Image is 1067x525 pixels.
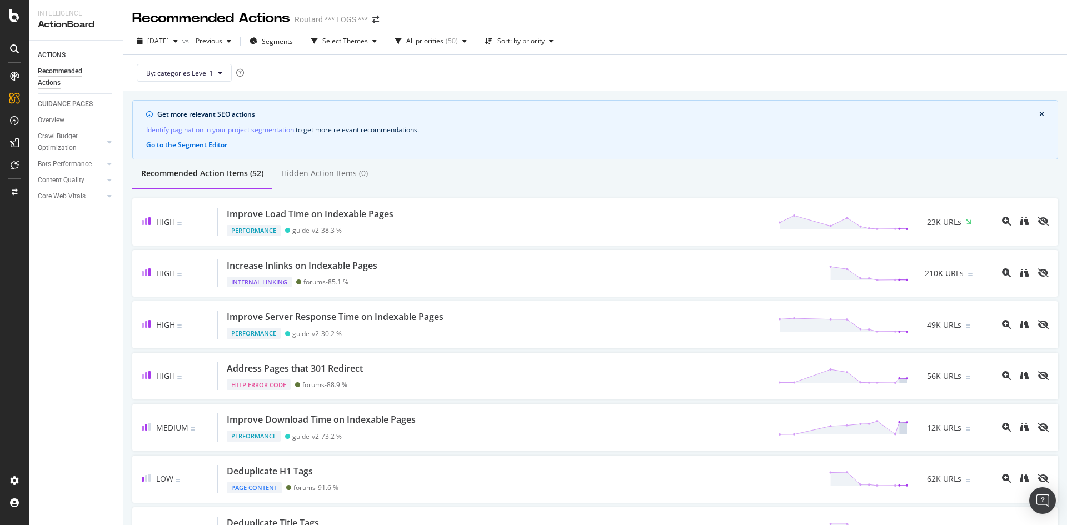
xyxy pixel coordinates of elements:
[1020,321,1029,330] a: binoculars
[1020,371,1029,380] div: binoculars
[1020,372,1029,381] a: binoculars
[156,422,188,433] span: Medium
[38,18,114,31] div: ActionBoard
[156,217,175,227] span: High
[132,100,1058,159] div: info banner
[1038,423,1049,432] div: eye-slash
[38,9,114,18] div: Intelligence
[966,479,970,482] img: Equal
[1020,474,1029,484] a: binoculars
[292,432,342,441] div: guide-v2 - 73.2 %
[227,413,416,426] div: Improve Download Time on Indexable Pages
[132,9,290,28] div: Recommended Actions
[191,36,222,46] span: Previous
[191,32,236,50] button: Previous
[1002,268,1011,277] div: magnifying-glass-plus
[38,114,64,126] div: Overview
[177,273,182,276] img: Equal
[293,483,338,492] div: forums - 91.6 %
[927,473,961,484] span: 62K URLs
[927,422,961,433] span: 12K URLs
[38,191,104,202] a: Core Web Vitals
[182,36,191,46] span: vs
[406,38,443,44] div: All priorities
[176,479,180,482] img: Equal
[156,371,175,381] span: High
[146,124,1044,136] div: to get more relevant recommendations .
[38,131,104,154] a: Crawl Budget Optimization
[227,379,291,391] div: HTTP Error Code
[38,66,115,89] a: Recommended Actions
[38,49,66,61] div: ACTIONS
[1038,371,1049,380] div: eye-slash
[38,66,104,89] div: Recommended Actions
[147,36,169,46] span: 2025 Jul. 15th
[1020,423,1029,432] div: binoculars
[1020,423,1029,433] a: binoculars
[1002,474,1011,483] div: magnifying-glass-plus
[481,32,558,50] button: Sort: by priority
[191,427,195,431] img: Equal
[1038,474,1049,483] div: eye-slash
[1020,474,1029,483] div: binoculars
[38,98,115,110] a: GUIDANCE PAGES
[227,465,313,478] div: Deduplicate H1 Tags
[38,158,104,170] a: Bots Performance
[38,49,115,61] a: ACTIONS
[177,324,182,328] img: Equal
[227,362,363,375] div: Address Pages that 301 Redirect
[307,32,381,50] button: Select Themes
[156,319,175,330] span: High
[1020,217,1029,226] div: binoculars
[156,473,173,484] span: Low
[1029,487,1056,514] div: Open Intercom Messenger
[1020,269,1029,278] a: binoculars
[966,324,970,328] img: Equal
[227,311,443,323] div: Improve Server Response Time on Indexable Pages
[157,109,1039,119] div: Get more relevant SEO actions
[968,273,973,276] img: Equal
[1020,217,1029,227] a: binoculars
[281,168,368,179] div: Hidden Action Items (0)
[38,158,92,170] div: Bots Performance
[156,268,175,278] span: High
[38,114,115,126] a: Overview
[966,376,970,379] img: Equal
[177,222,182,225] img: Equal
[1036,107,1047,122] button: close banner
[38,131,96,154] div: Crawl Budget Optimization
[227,277,292,288] div: Internal Linking
[38,191,86,202] div: Core Web Vitals
[227,225,281,236] div: Performance
[966,427,970,431] img: Equal
[1020,268,1029,277] div: binoculars
[1002,320,1011,329] div: magnifying-glass-plus
[302,381,347,389] div: forums - 88.9 %
[227,482,282,493] div: Page Content
[927,217,961,228] span: 23K URLs
[146,140,227,150] button: Go to the Segment Editor
[38,174,104,186] a: Content Quality
[146,68,213,78] span: By: categories Level 1
[146,124,294,136] a: Identify pagination in your project segmentation
[303,278,348,286] div: forums - 85.1 %
[1038,268,1049,277] div: eye-slash
[292,226,342,234] div: guide-v2 - 38.3 %
[227,431,281,442] div: Performance
[141,168,263,179] div: Recommended Action Items (52)
[227,328,281,339] div: Performance
[322,38,368,44] div: Select Themes
[177,376,182,379] img: Equal
[132,32,182,50] button: [DATE]
[227,208,393,221] div: Improve Load Time on Indexable Pages
[262,37,293,46] span: Segments
[38,98,93,110] div: GUIDANCE PAGES
[1002,371,1011,380] div: magnifying-glass-plus
[497,38,545,44] div: Sort: by priority
[1038,320,1049,329] div: eye-slash
[1038,217,1049,226] div: eye-slash
[927,319,961,331] span: 49K URLs
[927,371,961,382] span: 56K URLs
[227,259,377,272] div: Increase Inlinks on Indexable Pages
[1002,217,1011,226] div: magnifying-glass-plus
